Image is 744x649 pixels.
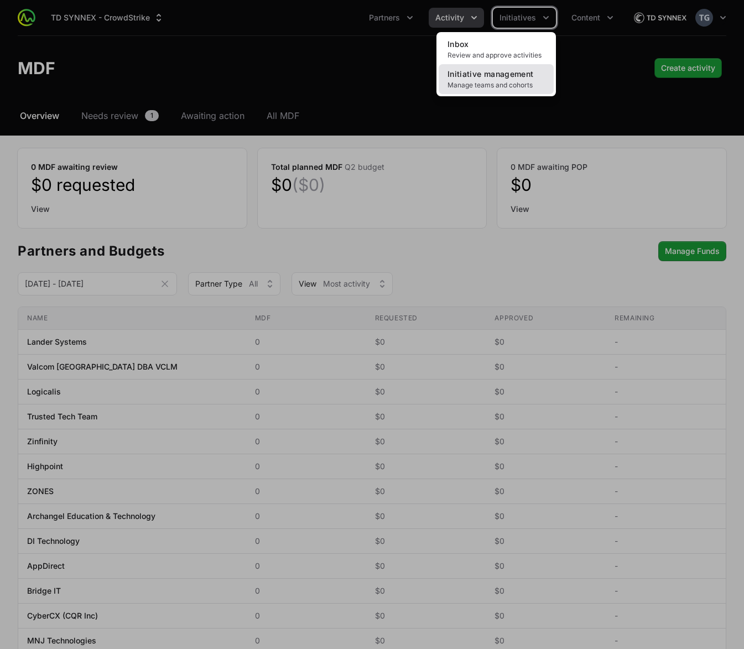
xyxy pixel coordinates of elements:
span: Initiative management [448,69,533,79]
span: Review and approve activities [448,51,545,60]
span: Inbox [448,39,469,49]
a: InboxReview and approve activities [439,34,554,64]
div: Initiatives menu [493,8,556,28]
a: Initiative managementManage teams and cohorts [439,64,554,94]
div: Main navigation [35,8,620,28]
span: Manage teams and cohorts [448,81,545,90]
